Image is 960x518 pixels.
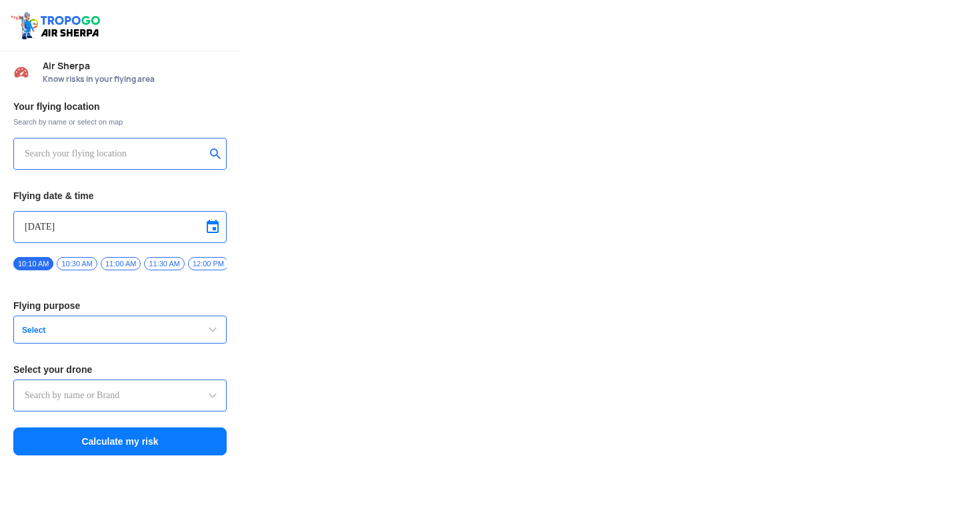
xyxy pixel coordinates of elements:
[188,257,229,270] span: 12:00 PM
[13,301,227,310] h3: Flying purpose
[43,74,227,85] span: Know risks in your flying area
[57,257,97,270] span: 10:30 AM
[13,117,227,127] span: Search by name or select on map
[13,316,227,344] button: Select
[13,365,227,374] h3: Select your drone
[13,257,53,270] span: 10:10 AM
[13,102,227,111] h3: Your flying location
[17,325,183,336] span: Select
[43,61,227,71] span: Air Sherpa
[25,219,215,235] input: Select Date
[25,146,205,162] input: Search your flying location
[13,427,227,455] button: Calculate my risk
[144,257,184,270] span: 11:30 AM
[10,10,105,41] img: ic_tgdronemaps.svg
[25,388,215,403] input: Search by name or Brand
[13,191,227,200] h3: Flying date & time
[101,257,141,270] span: 11:00 AM
[13,64,29,80] img: Risk Scores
